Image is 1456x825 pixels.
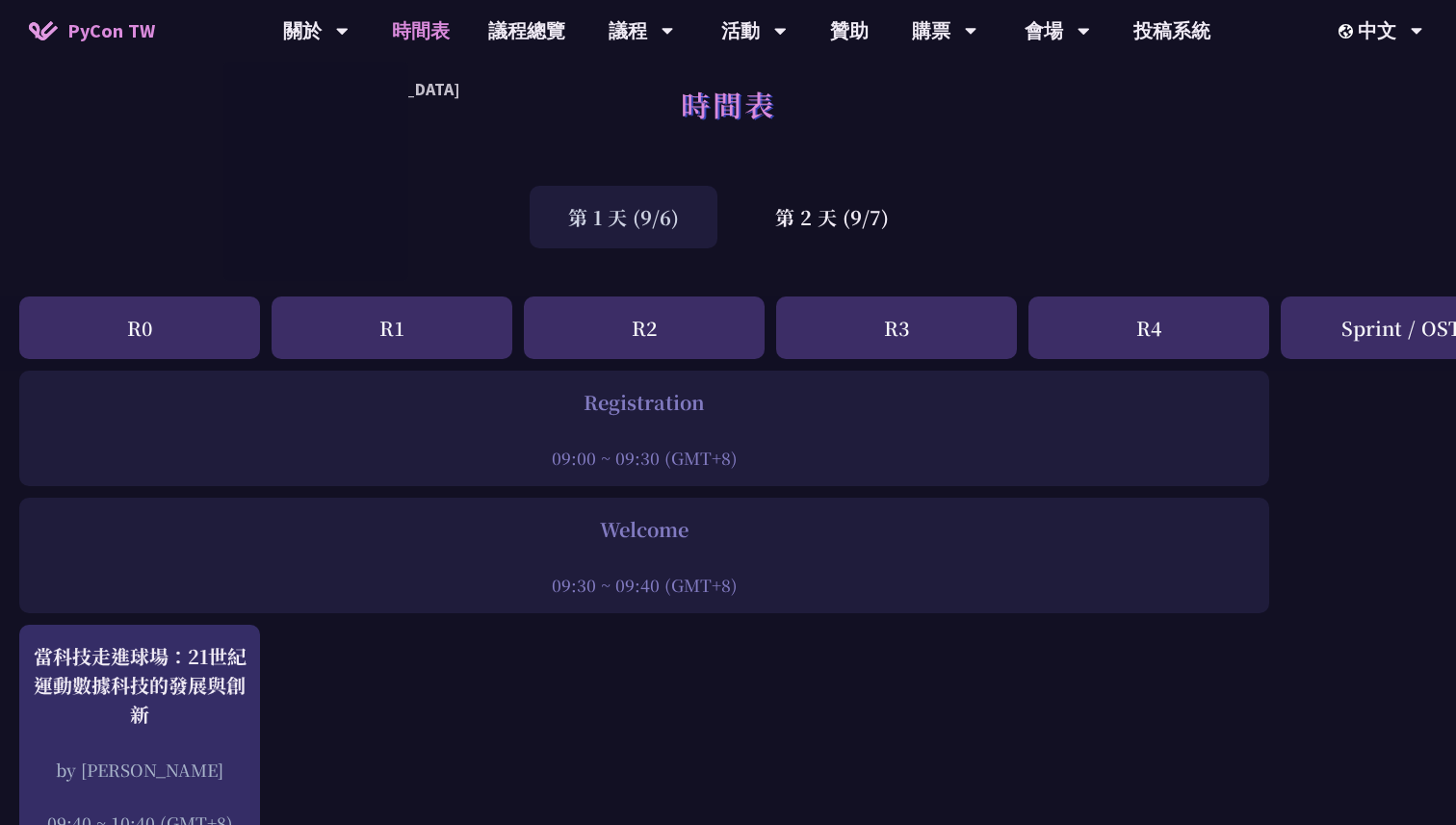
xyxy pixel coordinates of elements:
img: Locale Icon [1339,24,1358,39]
div: 當科技走進球場：21世紀運動數據科技的發展與創新 [29,642,250,729]
div: 第 1 天 (9/6) [530,186,717,248]
div: R1 [272,296,512,359]
h1: 時間表 [681,75,776,133]
span: PyCon TW [67,16,155,45]
div: 09:00 ~ 09:30 (GMT+8) [29,446,1260,470]
div: 第 2 天 (9/7) [737,186,927,248]
div: R3 [776,296,1017,359]
div: 09:30 ~ 09:40 (GMT+8) [29,573,1260,597]
div: Welcome [29,515,1260,544]
div: by [PERSON_NAME] [29,758,250,782]
img: Home icon of PyCon TW 2025 [29,21,58,40]
a: PyCon [GEOGRAPHIC_DATA] [223,66,408,112]
div: Registration [29,388,1260,417]
div: R0 [19,296,260,359]
div: R2 [524,296,765,359]
a: PyCon TW [10,7,174,55]
div: R4 [1028,296,1269,359]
